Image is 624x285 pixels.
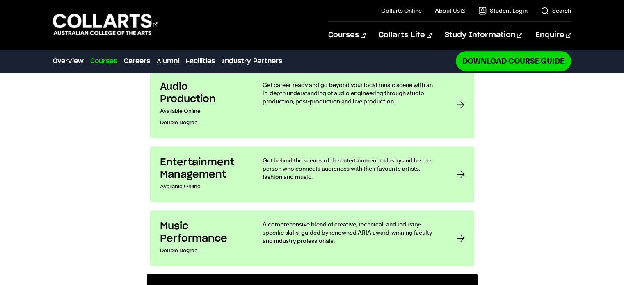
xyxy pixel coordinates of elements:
a: Collarts Online [381,7,422,15]
a: Student Login [478,7,528,15]
a: Search [541,7,571,15]
a: Facilities [186,56,215,66]
a: Industry Partners [222,56,282,66]
a: Overview [53,56,84,66]
a: Collarts Life [379,22,432,49]
a: Audio Production Available Online Double Degree Get career-ready and go beyond your local music s... [150,71,474,138]
a: Study Information [445,22,522,49]
a: Entertainment Management Available Online Get behind the scenes of the entertainment industry and... [150,146,474,202]
a: Careers [124,56,150,66]
a: Download Course Guide [456,51,571,71]
a: Enquire [535,22,571,49]
p: Get career-ready and go beyond your local music scene with an in-depth understanding of audio eng... [263,81,441,105]
p: Available Online [160,181,246,192]
a: About Us [435,7,465,15]
a: Courses [90,56,117,66]
p: Get behind the scenes of the entertainment industry and be the person who connects audiences with... [263,156,441,181]
p: Double Degree [160,245,246,256]
div: Go to homepage [53,13,158,36]
a: Music Performance Double Degree A comprehensive blend of creative, technical, and industry-specif... [150,210,474,266]
h3: Music Performance [160,220,246,245]
p: A comprehensive blend of creative, technical, and industry-specific skills, guided by renowned AR... [263,220,441,245]
p: Available Online [160,105,246,117]
h3: Entertainment Management [160,156,246,181]
p: Double Degree [160,117,246,128]
a: Alumni [157,56,179,66]
h3: Audio Production [160,81,246,105]
a: Courses [328,22,366,49]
